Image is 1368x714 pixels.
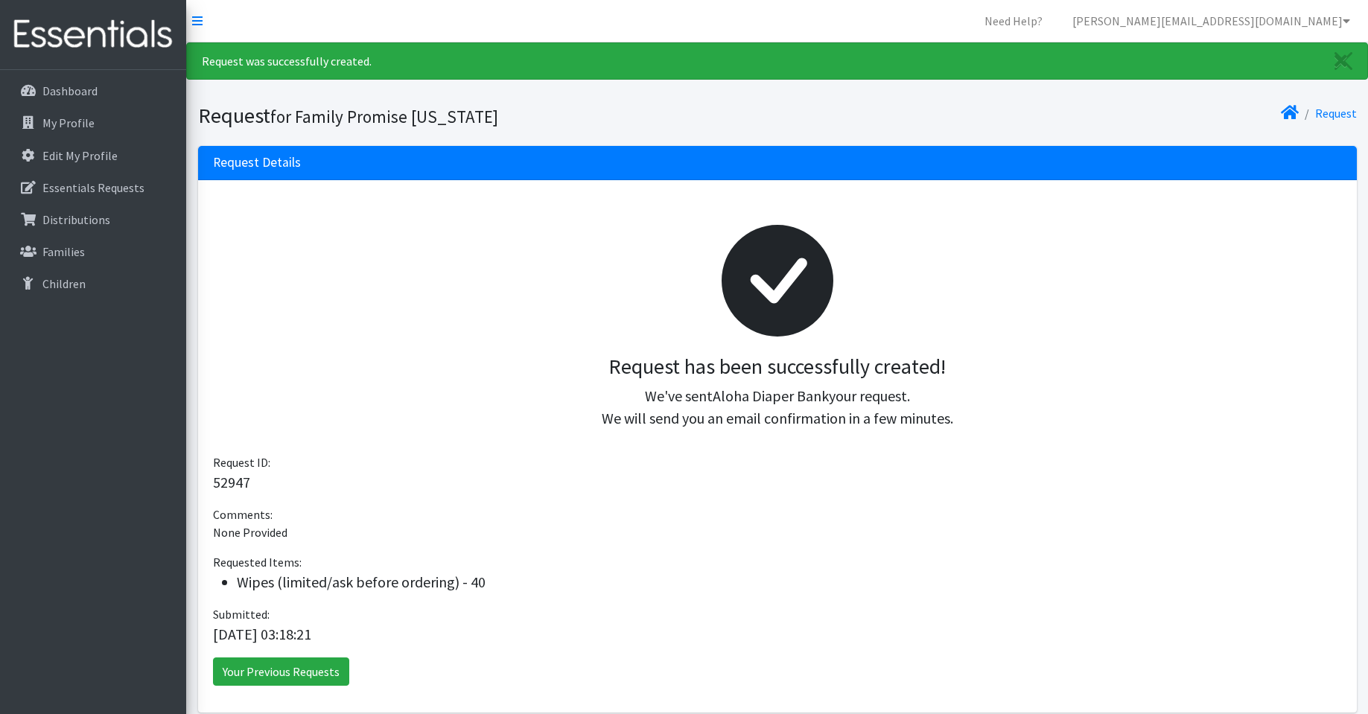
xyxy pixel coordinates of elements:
[213,525,287,540] span: None Provided
[270,106,498,127] small: for Family Promise [US_STATE]
[186,42,1368,80] div: Request was successfully created.
[42,148,118,163] p: Edit My Profile
[213,507,273,522] span: Comments:
[6,141,180,170] a: Edit My Profile
[713,386,829,405] span: Aloha Diaper Bank
[237,571,1342,593] li: Wipes (limited/ask before ordering) - 40
[6,269,180,299] a: Children
[6,108,180,138] a: My Profile
[213,155,301,170] h3: Request Details
[198,103,772,129] h1: Request
[213,555,302,570] span: Requested Items:
[6,173,180,203] a: Essentials Requests
[42,115,95,130] p: My Profile
[225,354,1330,380] h3: Request has been successfully created!
[973,6,1054,36] a: Need Help?
[6,76,180,106] a: Dashboard
[42,212,110,227] p: Distributions
[1060,6,1362,36] a: [PERSON_NAME][EMAIL_ADDRESS][DOMAIN_NAME]
[1320,43,1367,79] a: Close
[42,83,98,98] p: Dashboard
[42,244,85,259] p: Families
[6,237,180,267] a: Families
[1315,106,1357,121] a: Request
[213,657,349,686] a: Your Previous Requests
[225,385,1330,430] p: We've sent your request. We will send you an email confirmation in a few minutes.
[213,471,1342,494] p: 52947
[213,455,270,470] span: Request ID:
[213,623,1342,646] p: [DATE] 03:18:21
[6,205,180,235] a: Distributions
[6,10,180,60] img: HumanEssentials
[213,607,270,622] span: Submitted:
[42,276,86,291] p: Children
[42,180,144,195] p: Essentials Requests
